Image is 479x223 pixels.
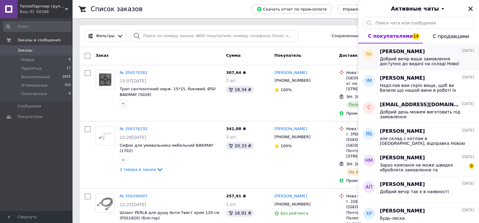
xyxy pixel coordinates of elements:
[20,4,65,9] span: ТеплоПартнер группа компаний
[66,66,71,71] span: 17
[226,202,237,206] span: 1 шт.
[433,33,469,39] span: С продавцами
[226,78,237,83] span: 2 шт.
[120,194,147,198] a: № 356290007
[120,70,147,75] a: № 356570281
[368,33,413,39] span: С покупателями
[96,194,115,212] img: Фото товару
[338,5,395,14] button: Управление статусами
[332,33,381,39] span: Сохраненные фильтры:
[273,77,312,84] div: [PHONE_NUMBER]
[274,53,301,58] span: Покупатель
[91,5,143,13] h1: Список заказов
[380,110,466,119] span: Добрий день можем виготовить під замовлення
[131,30,298,42] input: Поиск по номеру заказа, ФИО покупателя, номеру телефона, Email, номеру накладной
[226,209,254,217] div: 16.91 ₴
[120,135,146,140] span: 22:26[DATE]
[346,126,412,132] div: Нова Пошта
[226,53,241,58] span: Сумма
[226,70,246,75] span: 307,64 ₴
[380,208,425,215] span: [PERSON_NAME]
[462,155,474,160] span: [DATE]
[96,33,115,39] span: Фильтры
[462,181,474,186] span: [DATE]
[339,53,382,58] span: Доставка и оплата
[346,101,373,108] div: Получено
[280,211,308,215] span: Без рейтинга
[69,91,71,97] span: 0
[358,43,479,70] button: ЯК[PERSON_NAME][DATE]Добрий вечір ваше замовлення доступно до видачі на складі Нової пошти по дек...
[380,56,466,66] span: Добрий вечір ваше замовлення доступно до видачі на складі Нової пошти по декларації ТТН 204004703...
[462,48,474,53] span: [DATE]
[346,168,401,176] div: На пути к получателю
[467,5,474,12] button: Закрыть
[95,70,115,89] a: Фото товару
[62,74,71,80] span: 1825
[423,29,479,43] button: С продавцами
[380,181,425,188] span: [PERSON_NAME]
[346,94,390,99] span: ЭН: 20451223898299
[120,202,146,207] span: 12:25[DATE]
[380,189,449,194] span: Добрий вечір так є в наявності
[391,5,439,13] span: Активные чаты
[226,86,254,93] div: 18.34 ₴
[346,70,412,75] div: Нова Пошта
[358,123,479,150] button: ЯБ[PERSON_NAME][DATE]але склад с котлам в [GEOGRAPHIC_DATA], відправка Новою поштою наложеним пла...
[280,88,292,92] span: 100%
[21,91,47,97] span: Оплаченные
[95,193,115,213] a: Фото товару
[346,162,390,166] span: ЭН: 20451223951082
[380,101,461,108] span: [EMAIL_ADDRESS][DOMAIN_NAME]
[18,114,42,119] span: Покупатели
[380,83,466,93] span: Надіслав вам скрін вище, щоб ви бачили що нашой вини в роботі їх порталу немає
[64,83,71,88] span: 703
[226,126,246,131] span: 341,08 ₴
[120,167,163,172] a: 2 товара в заказе
[120,87,215,97] a: Трап сантехнічний нерж. 15*15, боковий, Ø50 BAKIMAY (5026)
[280,144,292,148] span: 100%
[273,133,312,141] div: [PHONE_NUMBER]
[343,7,390,11] span: Управление статусами
[21,57,34,62] span: Новые
[365,157,373,164] span: НМ
[120,126,147,131] a: № 356376232
[358,97,479,123] button: c[EMAIL_ADDRESS][DOMAIN_NAME][DATE]Добрий день можем виготовить під замовлення
[274,70,307,76] a: [PERSON_NAME]
[120,143,213,153] span: Сифон для умивальника мебельний BAKIMAY (1702)
[380,216,405,221] span: будь-ласка
[469,163,474,169] span: 3
[120,78,146,83] span: 15:07[DATE]
[96,126,115,145] img: Фото товару
[346,178,412,183] div: Пром-оплата
[3,21,71,32] input: Поиск
[462,208,474,213] span: [DATE]
[366,210,372,217] span: ХР
[380,128,425,135] span: [PERSON_NAME]
[462,75,474,80] span: [DATE]
[366,131,372,138] span: ЯБ
[462,101,474,107] span: [DATE]
[274,126,307,132] a: [PERSON_NAME]
[226,194,246,198] span: 257,91 ₴
[346,111,412,116] div: Пром-оплата
[18,37,60,43] span: Заказы и сообщения
[380,155,425,161] span: [PERSON_NAME]
[21,66,42,71] span: Принятые
[21,74,50,80] span: Выполненные
[366,51,372,58] span: ЯК
[363,17,474,29] input: Поиск чата или сообщения
[252,5,332,14] button: Скачать отчет по пром-оплате
[380,75,425,82] span: [PERSON_NAME]
[69,57,71,62] span: 0
[95,126,115,145] a: Фото товару
[274,193,307,199] a: [PERSON_NAME]
[226,135,237,139] span: 2 шт.
[366,78,372,84] span: ІМ
[18,48,32,53] span: Заказы
[358,150,479,176] button: НМ[PERSON_NAME][DATE]Зараз компанія не може швидко обробляти замовлення та повідомлення, оскільки...
[257,6,327,12] span: Скачать отчет по пром-оплате
[358,70,479,97] button: ІМ[PERSON_NAME][DATE]Надіслав вам скрін вище, щоб ви бачили що нашой вини в роботі їх порталу немає
[20,9,73,14] div: Ваш ID: 68388
[462,128,474,133] span: [DATE]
